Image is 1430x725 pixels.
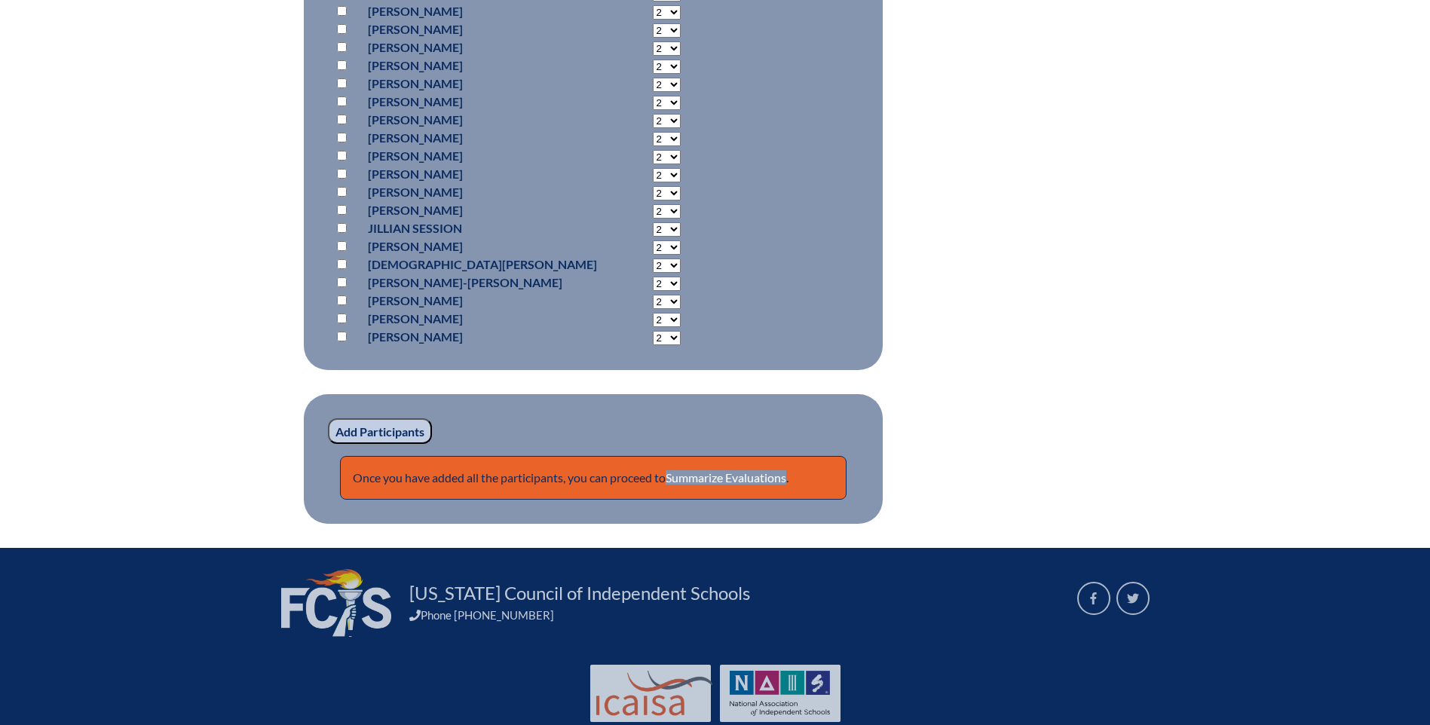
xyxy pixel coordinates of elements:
p: [PERSON_NAME] [368,310,597,328]
p: [DEMOGRAPHIC_DATA][PERSON_NAME] [368,255,597,274]
p: [PERSON_NAME] [368,237,597,255]
p: [PERSON_NAME] [368,129,597,147]
img: NAIS Logo [730,671,831,716]
p: [PERSON_NAME] [368,75,597,93]
img: FCIS_logo_white [281,569,391,637]
p: [PERSON_NAME] [368,328,597,346]
div: Phone [PHONE_NUMBER] [409,608,1059,622]
img: Int'l Council Advancing Independent School Accreditation logo [596,671,712,716]
a: Summarize Evaluations [666,470,786,485]
p: Once you have added all the participants, you can proceed to . [340,456,847,500]
input: Add Participants [328,418,432,444]
p: [PERSON_NAME] [368,2,597,20]
p: [PERSON_NAME] [368,183,597,201]
p: Jillian Session [368,219,597,237]
p: [PERSON_NAME] [368,147,597,165]
a: [US_STATE] Council of Independent Schools [403,581,756,605]
p: [PERSON_NAME] [368,20,597,38]
p: [PERSON_NAME] [368,165,597,183]
p: [PERSON_NAME] [368,292,597,310]
p: [PERSON_NAME] [368,201,597,219]
p: [PERSON_NAME] [368,111,597,129]
p: [PERSON_NAME] [368,38,597,57]
p: [PERSON_NAME]-[PERSON_NAME] [368,274,597,292]
p: [PERSON_NAME] [368,93,597,111]
p: [PERSON_NAME] [368,57,597,75]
